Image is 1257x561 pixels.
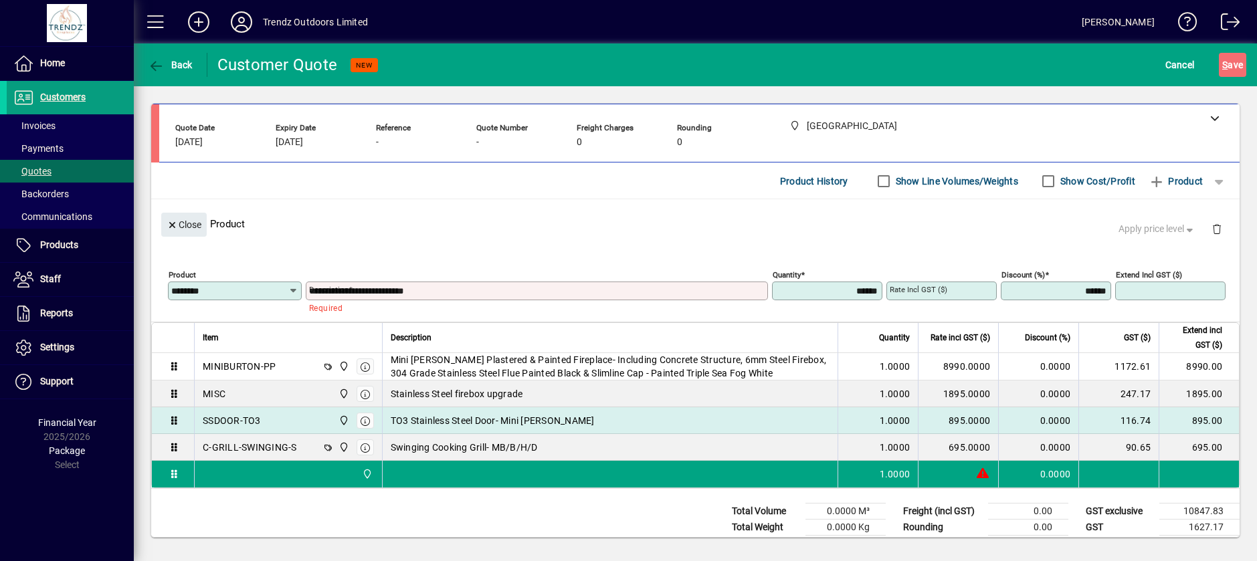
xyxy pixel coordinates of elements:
[880,414,910,427] span: 1.0000
[7,137,134,160] a: Payments
[1079,536,1159,552] td: GST inclusive
[391,353,830,380] span: Mini [PERSON_NAME] Plastered & Painted Fireplace- Including Concrete Structure, 6mm Steel Firebox...
[1079,520,1159,536] td: GST
[1116,270,1182,279] mat-label: Extend incl GST ($)
[1159,520,1240,536] td: 1627.17
[151,199,1240,248] div: Product
[927,441,990,454] div: 695.0000
[359,467,374,481] span: New Plymouth
[263,11,368,33] div: Trendz Outdoors Limited
[1165,54,1195,76] span: Cancel
[309,285,349,294] mat-label: Description
[1159,434,1239,461] td: 695.00
[391,441,538,454] span: Swinging Cooking Grill- MB/B/H/D
[38,417,96,428] span: Financial Year
[391,387,523,401] span: Stainless Steel firebox upgrade
[7,365,134,399] a: Support
[1082,11,1155,33] div: [PERSON_NAME]
[40,92,86,102] span: Customers
[158,218,210,230] app-page-header-button: Close
[879,330,910,345] span: Quantity
[1058,175,1135,188] label: Show Cost/Profit
[725,503,805,520] td: Total Volume
[775,169,854,193] button: Product History
[1025,330,1070,345] span: Discount (%)
[896,520,988,536] td: Rounding
[1078,434,1159,461] td: 90.65
[13,189,69,199] span: Backorders
[7,331,134,364] a: Settings
[890,285,947,294] mat-label: Rate incl GST ($)
[1119,222,1196,236] span: Apply price level
[144,53,196,77] button: Back
[1078,353,1159,380] td: 1172.61
[1159,380,1239,407] td: 1895.00
[927,414,990,427] div: 895.0000
[1159,536,1240,552] td: 12475.00
[988,520,1068,536] td: 0.00
[1078,407,1159,434] td: 116.74
[893,175,1018,188] label: Show Line Volumes/Weights
[1078,380,1159,407] td: 247.17
[1159,503,1240,520] td: 10847.83
[1124,330,1151,345] span: GST ($)
[7,297,134,330] a: Reports
[998,407,1078,434] td: 0.0000
[40,308,73,318] span: Reports
[998,461,1078,487] td: 0.0000
[1211,3,1240,46] a: Logout
[309,300,757,314] mat-error: Required
[998,380,1078,407] td: 0.0000
[725,520,805,536] td: Total Weight
[7,160,134,183] a: Quotes
[203,387,225,401] div: MISC
[931,330,990,345] span: Rate incl GST ($)
[1222,54,1243,76] span: ave
[1079,503,1159,520] td: GST exclusive
[203,330,219,345] span: Item
[988,503,1068,520] td: 0.00
[805,520,886,536] td: 0.0000 Kg
[217,54,338,76] div: Customer Quote
[7,47,134,80] a: Home
[335,440,351,455] span: New Plymouth
[1201,213,1233,245] button: Delete
[40,58,65,68] span: Home
[927,387,990,401] div: 1895.0000
[335,413,351,428] span: New Plymouth
[203,414,261,427] div: SSDOOR-TO3
[998,353,1078,380] td: 0.0000
[356,61,373,70] span: NEW
[40,342,74,352] span: Settings
[40,376,74,386] span: Support
[391,330,431,345] span: Description
[1159,407,1239,434] td: 895.00
[167,214,201,236] span: Close
[13,120,56,131] span: Invoices
[148,60,193,70] span: Back
[896,503,988,520] td: Freight (incl GST)
[577,137,582,148] span: 0
[476,137,479,148] span: -
[276,137,303,148] span: [DATE]
[203,360,276,373] div: MINIBURTON-PP
[203,441,297,454] div: C-GRILL-SWINGING-S
[677,137,682,148] span: 0
[177,10,220,34] button: Add
[169,270,196,279] mat-label: Product
[7,114,134,137] a: Invoices
[220,10,263,34] button: Profile
[998,434,1078,461] td: 0.0000
[773,270,801,279] mat-label: Quantity
[780,171,848,192] span: Product History
[335,359,351,374] span: New Plymouth
[134,53,207,77] app-page-header-button: Back
[40,239,78,250] span: Products
[1162,53,1198,77] button: Cancel
[880,467,910,481] span: 1.0000
[1219,53,1246,77] button: Save
[7,183,134,205] a: Backorders
[49,445,85,456] span: Package
[1159,353,1239,380] td: 8990.00
[805,503,886,520] td: 0.0000 M³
